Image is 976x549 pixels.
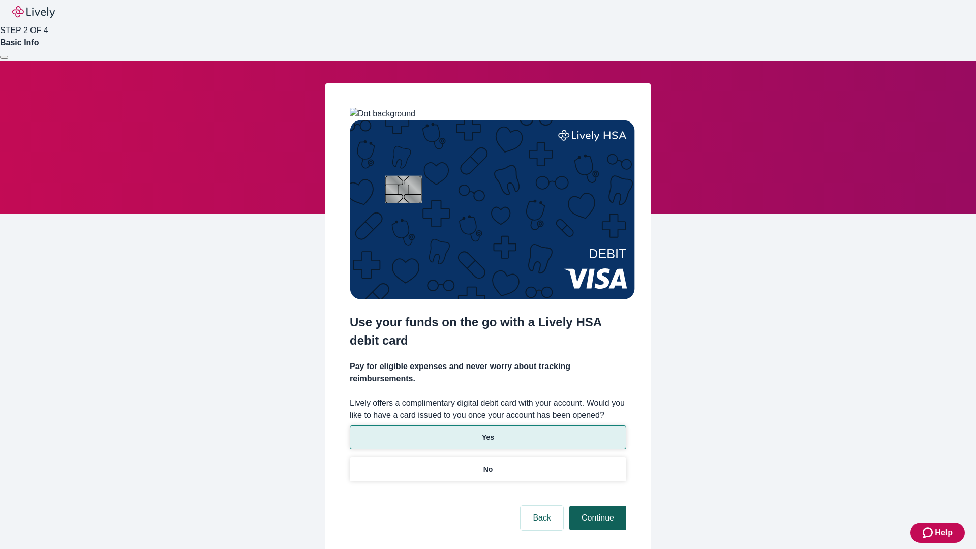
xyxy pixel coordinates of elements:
[350,425,626,449] button: Yes
[350,313,626,350] h2: Use your funds on the go with a Lively HSA debit card
[935,527,953,539] span: Help
[483,464,493,475] p: No
[350,120,635,299] img: Debit card
[350,108,415,120] img: Dot background
[12,6,55,18] img: Lively
[350,360,626,385] h4: Pay for eligible expenses and never worry about tracking reimbursements.
[923,527,935,539] svg: Zendesk support icon
[350,397,626,421] label: Lively offers a complimentary digital debit card with your account. Would you like to have a card...
[910,523,965,543] button: Zendesk support iconHelp
[521,506,563,530] button: Back
[569,506,626,530] button: Continue
[482,432,494,443] p: Yes
[350,457,626,481] button: No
